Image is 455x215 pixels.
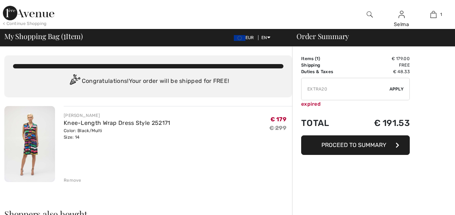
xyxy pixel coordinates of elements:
[352,55,410,62] td: € 179.00
[352,68,410,75] td: € 48.33
[234,35,245,41] img: Euro
[301,100,410,108] div: expired
[399,10,405,19] img: My Info
[63,31,66,40] span: 1
[316,56,319,61] span: 1
[409,193,448,211] iframe: Opens a widget where you can find more information
[64,112,170,119] div: [PERSON_NAME]
[352,111,410,135] td: € 191.53
[3,20,47,27] div: < Continue Shopping
[352,62,410,68] td: Free
[301,68,352,75] td: Duties & Taxes
[13,74,283,89] div: Congratulations! Your order will be shipped for FREE!
[302,78,389,100] input: Promo code
[301,62,352,68] td: Shipping
[418,10,449,19] a: 1
[64,177,81,184] div: Remove
[367,10,373,19] img: search the website
[288,33,451,40] div: Order Summary
[321,142,386,148] span: Proceed to Summary
[430,10,437,19] img: My Bag
[301,55,352,62] td: Items ( )
[399,11,405,18] a: Sign In
[64,119,170,126] a: Knee-Length Wrap Dress Style 252171
[234,35,257,40] span: EUR
[301,111,352,135] td: Total
[64,127,170,140] div: Color: Black/Multi Size: 14
[67,74,82,89] img: Congratulation2.svg
[386,21,417,28] div: Selma
[389,86,404,92] span: Apply
[440,11,442,18] span: 1
[270,116,287,123] span: € 179
[269,125,287,131] s: € 299
[261,35,270,40] span: EN
[3,6,54,20] img: 1ère Avenue
[4,106,55,182] img: Knee-Length Wrap Dress Style 252171
[301,135,410,155] button: Proceed to Summary
[4,33,83,40] span: My Shopping Bag ( Item)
